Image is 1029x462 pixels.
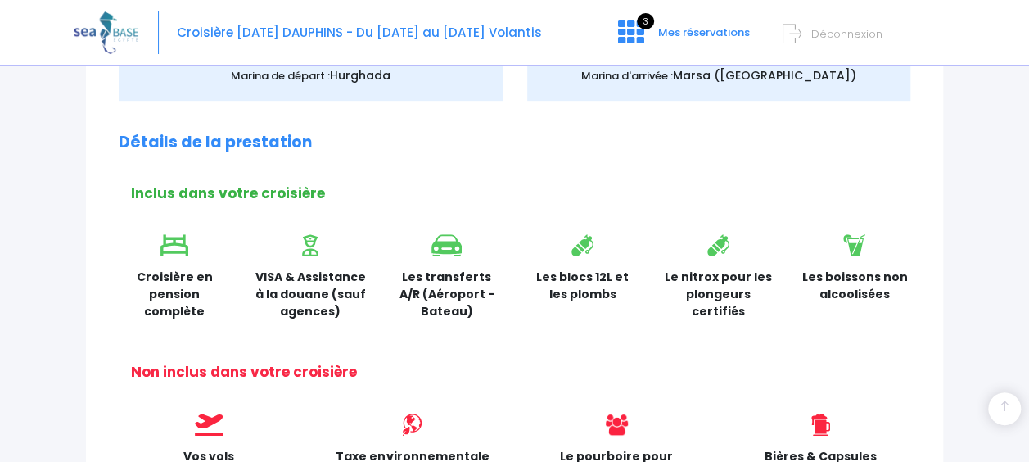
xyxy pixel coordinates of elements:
[431,234,462,256] img: icon_voiture.svg
[177,24,542,41] span: Croisière [DATE] DAUPHINS - Du [DATE] au [DATE] Volantis
[131,364,910,380] h2: Non inclus dans votre croisière
[658,25,750,40] span: Mes réservations
[131,185,910,202] h2: Inclus dans votre croisière
[552,67,887,84] p: Marina d'arrivée :
[302,234,318,256] img: icon_visa.svg
[605,30,760,46] a: 3 Mes réservations
[330,67,390,84] span: Hurghada
[606,414,628,436] img: icon_users@2x.png
[390,269,502,320] p: Les transferts A/R (Aéroport - Bateau)
[119,269,230,320] p: Croisière en pension complète
[707,234,729,256] img: icon_bouteille.svg
[143,67,478,84] p: Marina de départ :
[811,414,830,436] img: icon_biere.svg
[571,234,593,256] img: icon_bouteille.svg
[673,67,856,84] span: Marsa ([GEOGRAPHIC_DATA])
[119,134,910,152] h2: Détails de la prestation
[637,13,654,29] span: 3
[799,269,910,303] p: Les boissons non alcoolisées
[195,414,223,436] img: icon_vols.svg
[255,269,366,320] p: VISA & Assistance à la douane (sauf agences)
[160,234,188,256] img: icon_lit.svg
[663,269,774,320] p: Le nitrox pour les plongeurs certifiés
[526,269,638,303] p: Les blocs 12L et les plombs
[811,26,882,42] span: Déconnexion
[401,414,423,436] img: icon_environment.svg
[843,234,865,256] img: icon_boisson.svg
